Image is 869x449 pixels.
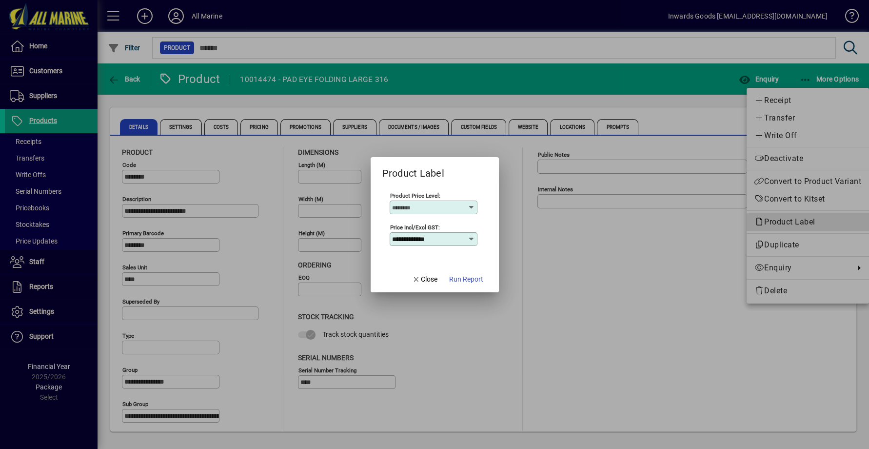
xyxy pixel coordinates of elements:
[445,271,487,288] button: Run Report
[390,224,440,230] mat-label: Price Incl/Excl GST:
[371,157,456,181] h2: Product Label
[408,271,441,288] button: Close
[390,192,440,199] mat-label: Product Price Level:
[412,274,437,285] span: Close
[449,274,483,285] span: Run Report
